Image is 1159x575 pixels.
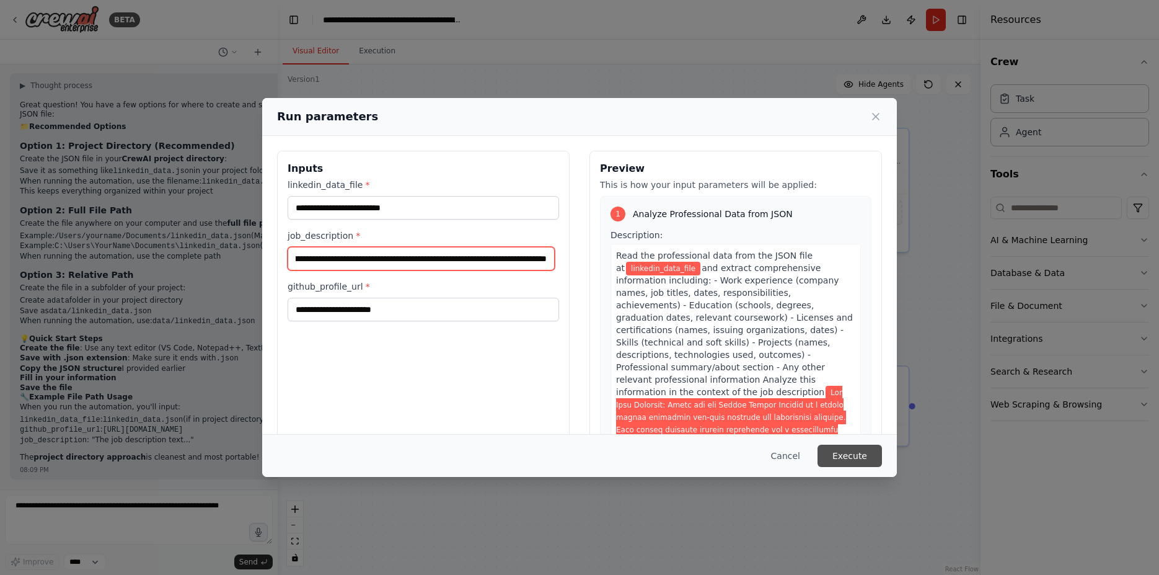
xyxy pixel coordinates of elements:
label: job_description [288,230,559,242]
h3: Preview [600,161,871,176]
span: Variable: linkedin_data_file [626,262,700,275]
h2: Run parameters [277,108,378,125]
button: Execute [817,445,882,467]
label: github_profile_url [288,280,559,293]
p: This is how your input parameters will be applied: [600,179,871,191]
h3: Inputs [288,161,559,176]
label: linkedin_data_file [288,179,559,191]
span: Analyze Professional Data from JSON [633,208,793,220]
button: Cancel [761,445,810,467]
span: and extract comprehensive information including: - Work experience (company names, job titles, da... [616,263,853,397]
span: Read the professional data from the JSON file at [616,251,813,273]
div: 1 [610,207,625,221]
span: Description: [610,230,663,240]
